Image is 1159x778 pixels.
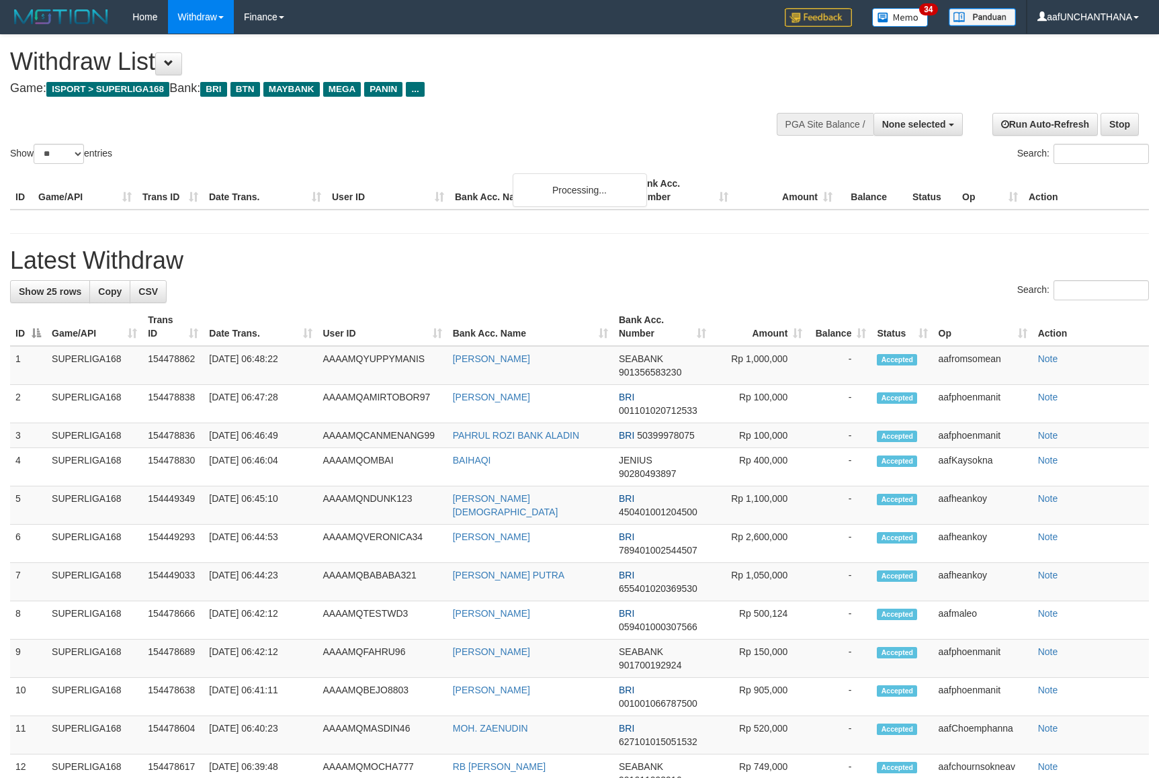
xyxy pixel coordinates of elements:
[46,525,142,563] td: SUPERLIGA168
[142,678,204,716] td: 154478638
[808,601,871,640] td: -
[323,82,361,97] span: MEGA
[919,3,937,15] span: 34
[933,423,1033,448] td: aafphoenmanit
[19,286,81,297] span: Show 25 rows
[142,308,204,346] th: Trans ID: activate to sort column ascending
[263,82,320,97] span: MAYBANK
[1038,723,1058,734] a: Note
[318,448,447,486] td: AAAAMQOMBAI
[933,486,1033,525] td: aafheankoy
[204,640,317,678] td: [DATE] 06:42:12
[877,724,917,735] span: Accepted
[204,308,317,346] th: Date Trans.: activate to sort column ascending
[142,640,204,678] td: 154478689
[46,640,142,678] td: SUPERLIGA168
[453,570,564,580] a: [PERSON_NAME] PUTRA
[877,456,917,467] span: Accepted
[712,423,808,448] td: Rp 100,000
[785,8,852,27] img: Feedback.jpg
[46,308,142,346] th: Game/API: activate to sort column ascending
[10,280,90,303] a: Show 25 rows
[619,608,634,619] span: BRI
[10,171,33,210] th: ID
[619,570,634,580] span: BRI
[808,563,871,601] td: -
[712,346,808,385] td: Rp 1,000,000
[808,423,871,448] td: -
[10,82,759,95] h4: Game: Bank:
[957,171,1023,210] th: Op
[449,171,630,210] th: Bank Acc. Name
[808,346,871,385] td: -
[637,430,695,441] span: Copy 50399978075 to clipboard
[808,308,871,346] th: Balance: activate to sort column ascending
[619,583,697,594] span: Copy 655401020369530 to clipboard
[1017,144,1149,164] label: Search:
[933,346,1033,385] td: aafromsomean
[619,736,697,747] span: Copy 627101015051532 to clipboard
[447,308,613,346] th: Bank Acc. Name: activate to sort column ascending
[882,119,946,130] span: None selected
[1038,392,1058,402] a: Note
[327,171,449,210] th: User ID
[130,280,167,303] a: CSV
[204,525,317,563] td: [DATE] 06:44:53
[907,171,957,210] th: Status
[877,431,917,442] span: Accepted
[513,173,647,207] div: Processing...
[619,545,697,556] span: Copy 789401002544507 to clipboard
[808,385,871,423] td: -
[619,531,634,542] span: BRI
[10,385,46,423] td: 2
[933,563,1033,601] td: aafheankoy
[1101,113,1139,136] a: Stop
[46,385,142,423] td: SUPERLIGA168
[142,716,204,754] td: 154478604
[89,280,130,303] a: Copy
[10,48,759,75] h1: Withdraw List
[613,308,712,346] th: Bank Acc. Number: activate to sort column ascending
[318,385,447,423] td: AAAAMQAMIRTOBOR97
[619,353,663,364] span: SEABANK
[933,448,1033,486] td: aafKaysokna
[1038,430,1058,441] a: Note
[808,678,871,716] td: -
[137,171,204,210] th: Trans ID
[142,525,204,563] td: 154449293
[1038,493,1058,504] a: Note
[10,247,1149,274] h1: Latest Withdraw
[453,493,558,517] a: [PERSON_NAME][DEMOGRAPHIC_DATA]
[10,144,112,164] label: Show entries
[1038,608,1058,619] a: Note
[933,385,1033,423] td: aafphoenmanit
[453,608,530,619] a: [PERSON_NAME]
[1038,455,1058,466] a: Note
[204,563,317,601] td: [DATE] 06:44:23
[453,761,546,772] a: RB [PERSON_NAME]
[453,430,579,441] a: PAHRUL ROZI BANK ALADIN
[142,423,204,448] td: 154478836
[1038,646,1058,657] a: Note
[712,640,808,678] td: Rp 150,000
[712,525,808,563] td: Rp 2,600,000
[619,468,677,479] span: Copy 90280493897 to clipboard
[873,113,963,136] button: None selected
[1038,761,1058,772] a: Note
[838,171,907,210] th: Balance
[10,448,46,486] td: 4
[10,346,46,385] td: 1
[204,486,317,525] td: [DATE] 06:45:10
[1033,308,1149,346] th: Action
[933,640,1033,678] td: aafphoenmanit
[877,494,917,505] span: Accepted
[808,716,871,754] td: -
[142,486,204,525] td: 154449349
[46,448,142,486] td: SUPERLIGA168
[933,525,1033,563] td: aafheankoy
[808,525,871,563] td: -
[318,678,447,716] td: AAAAMQBEJO8803
[204,171,327,210] th: Date Trans.
[318,423,447,448] td: AAAAMQCANMENANG99
[871,308,933,346] th: Status: activate to sort column ascending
